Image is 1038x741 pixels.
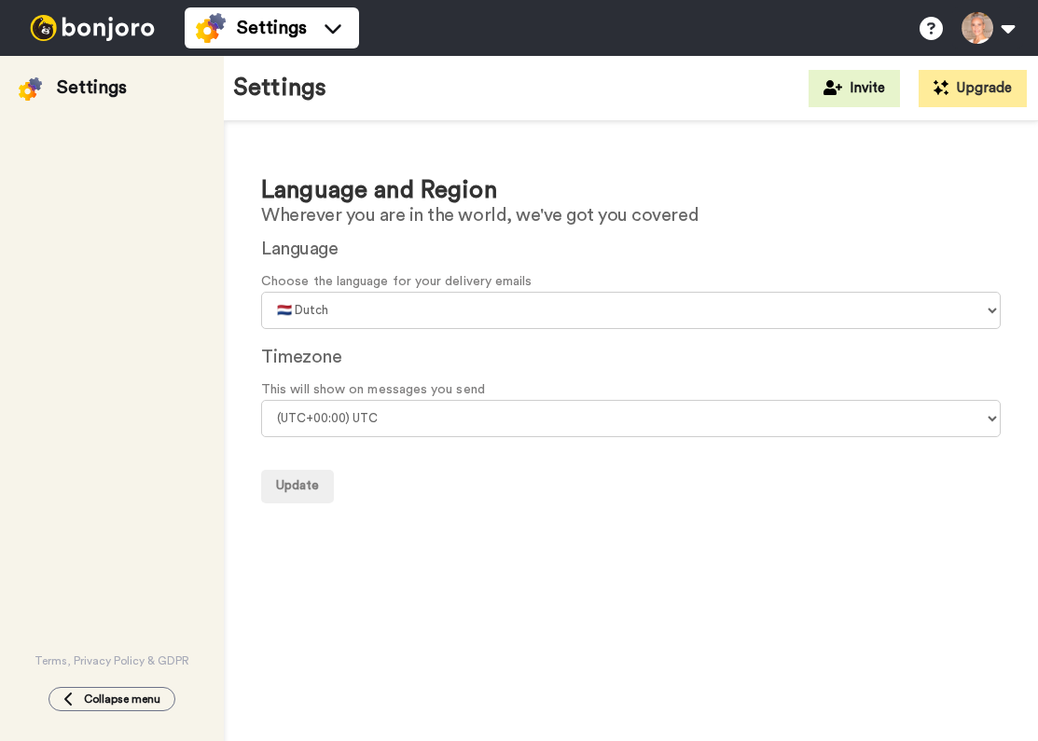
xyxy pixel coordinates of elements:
label: Language [261,235,338,263]
span: Settings [237,15,307,41]
button: Upgrade [919,70,1027,107]
button: Collapse menu [48,687,175,711]
span: Update [276,479,319,492]
span: Collapse menu [84,692,160,707]
span: Choose the language for your delivery emails [261,272,1001,292]
h1: Language and Region [261,177,1001,204]
img: bj-logo-header-white.svg [22,15,162,41]
h2: Wherever you are in the world, we've got you covered [261,205,1001,226]
img: settings-colored.svg [19,77,42,101]
span: This will show on messages you send [261,380,1001,400]
button: Update [261,470,334,503]
label: Timezone [261,343,341,371]
button: Invite [809,70,900,107]
div: Settings [57,75,127,101]
h1: Settings [233,75,326,102]
img: settings-colored.svg [196,13,226,43]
